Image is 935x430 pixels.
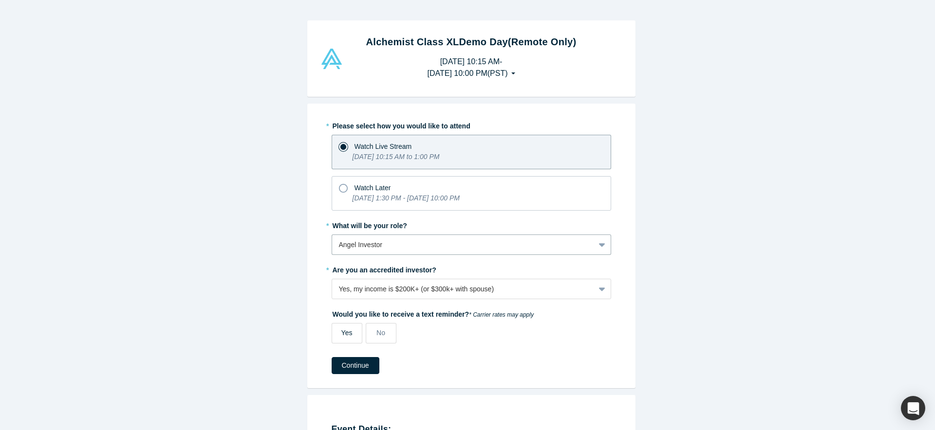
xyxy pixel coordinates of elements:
span: No [376,329,385,337]
label: Are you an accredited investor? [332,262,611,275]
i: [DATE] 10:15 AM to 1:00 PM [353,153,440,161]
span: Yes [341,329,353,337]
span: Watch Live Stream [355,143,412,150]
strong: Alchemist Class XL Demo Day (Remote Only) [366,36,577,47]
img: Alchemist Vault Logo [320,49,343,69]
label: Please select how you would like to attend [332,118,611,131]
span: Watch Later [355,184,391,192]
label: Would you like to receive a text reminder? [332,306,611,320]
button: [DATE] 10:15 AM-[DATE] 10:00 PM(PST) [417,53,525,83]
button: Continue [332,357,379,374]
label: What will be your role? [332,217,611,231]
div: Yes, my income is $200K+ (or $300k+ with spouse) [339,284,588,294]
em: * Carrier rates may apply [469,311,534,318]
i: [DATE] 1:30 PM - [DATE] 10:00 PM [353,194,460,202]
